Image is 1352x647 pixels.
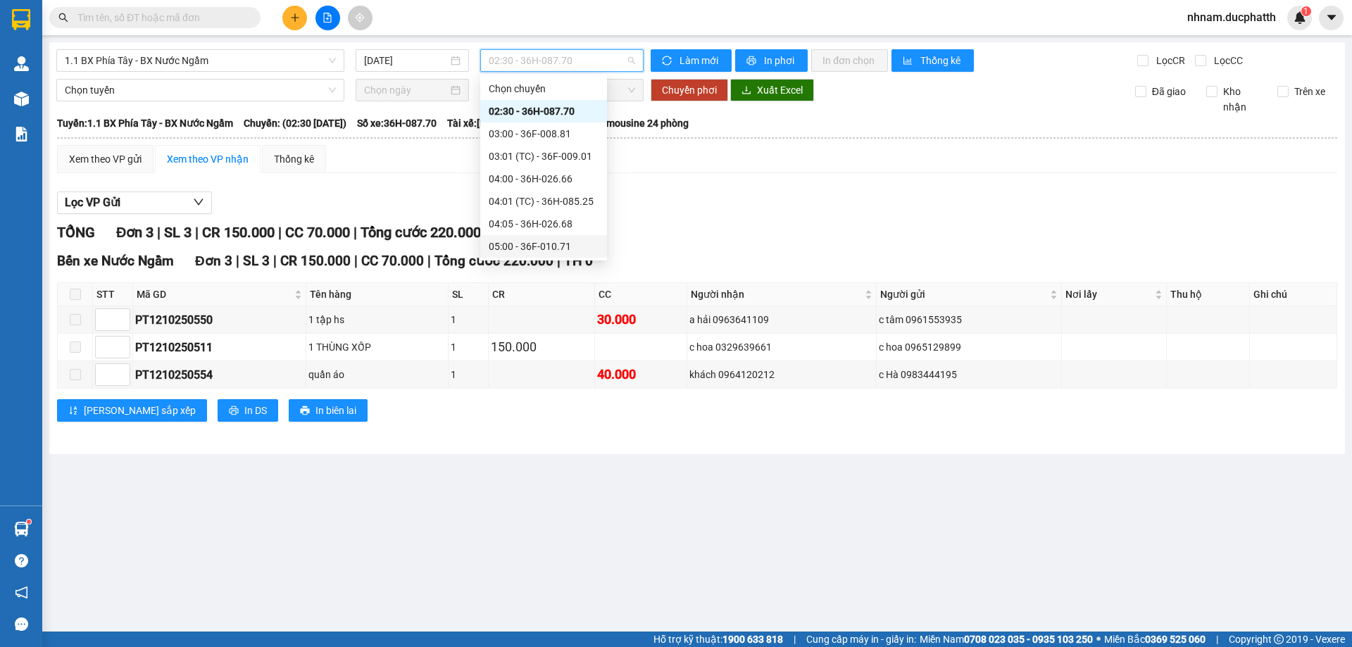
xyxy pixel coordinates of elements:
[489,103,599,119] div: 02:30 - 36H-087.70
[285,224,350,241] span: CC 70.000
[811,49,888,72] button: In đơn chọn
[195,253,232,269] span: Đơn 3
[1216,632,1218,647] span: |
[65,50,336,71] span: 1.1 BX Phía Tây - BX Nước Ngầm
[15,554,28,567] span: question-circle
[964,634,1093,645] strong: 0708 023 035 - 0935 103 250
[157,224,161,241] span: |
[135,311,303,329] div: PT1210250550
[202,224,275,241] span: CR 150.000
[315,403,356,418] span: In biên lai
[323,13,332,23] span: file-add
[1301,6,1311,16] sup: 1
[1176,8,1287,26] span: nhnam.ducphatth
[273,253,277,269] span: |
[427,253,431,269] span: |
[1274,634,1284,644] span: copyright
[1250,283,1337,306] th: Ghi chú
[879,339,1059,355] div: c hoa 0965129899
[364,82,448,98] input: Chọn ngày
[355,13,365,23] span: aim
[282,6,307,30] button: plus
[903,56,915,67] span: bar-chart
[306,283,449,306] th: Tên hàng
[14,92,29,106] img: warehouse-icon
[1151,53,1187,68] span: Lọc CR
[280,253,351,269] span: CR 150.000
[14,522,29,536] img: warehouse-icon
[449,283,489,306] th: SL
[133,306,306,334] td: PT1210250550
[1319,6,1344,30] button: caret-down
[218,399,278,422] button: printerIn DS
[274,151,314,167] div: Thống kê
[691,287,862,302] span: Người nhận
[1303,6,1308,16] span: 1
[489,50,635,71] span: 02:30 - 36H-087.70
[84,403,196,418] span: [PERSON_NAME] sắp xếp
[68,406,78,417] span: sort-ascending
[278,224,282,241] span: |
[135,366,303,384] div: PT1210250554
[57,399,207,422] button: sort-ascending[PERSON_NAME] sắp xếp
[14,127,29,142] img: solution-icon
[348,6,373,30] button: aim
[680,53,720,68] span: Làm mới
[361,224,481,241] span: Tổng cước 220.000
[891,49,974,72] button: bar-chartThống kê
[489,126,599,142] div: 03:00 - 36F-008.81
[735,49,808,72] button: printerIn phơi
[595,283,687,306] th: CC
[557,253,561,269] span: |
[489,81,599,96] div: Chọn chuyến
[65,80,336,101] span: Chọn tuyến
[133,361,306,389] td: PT1210250554
[564,253,593,269] span: TH 0
[354,253,358,269] span: |
[361,253,424,269] span: CC 70.000
[689,339,874,355] div: c hoa 0329639661
[880,287,1047,302] span: Người gửi
[489,149,599,164] div: 03:01 (TC) - 36F-009.01
[1218,84,1267,115] span: Kho nhận
[730,79,814,101] button: downloadXuất Excel
[167,151,249,167] div: Xem theo VP nhận
[451,339,486,355] div: 1
[651,79,728,101] button: Chuyển phơi
[164,224,192,241] span: SL 3
[764,53,796,68] span: In phơi
[15,586,28,599] span: notification
[489,283,595,306] th: CR
[12,9,30,30] img: logo-vxr
[65,194,120,211] span: Lọc VP Gửi
[236,253,239,269] span: |
[434,253,553,269] span: Tổng cước 220.000
[1065,287,1152,302] span: Nơi lấy
[1289,84,1331,99] span: Trên xe
[57,118,233,129] b: Tuyến: 1.1 BX Phía Tây - BX Nước Ngầm
[447,115,552,131] span: Tài xế: [PERSON_NAME]
[1146,84,1191,99] span: Đã giao
[116,224,154,241] span: Đơn 3
[920,632,1093,647] span: Miền Nam
[353,224,357,241] span: |
[244,403,267,418] span: In DS
[1325,11,1338,24] span: caret-down
[451,312,486,327] div: 1
[290,13,300,23] span: plus
[689,312,874,327] div: a hải 0963641109
[1294,11,1306,24] img: icon-new-feature
[357,115,437,131] span: Số xe: 36H-087.70
[451,367,486,382] div: 1
[1145,634,1206,645] strong: 0369 525 060
[480,77,607,100] div: Chọn chuyến
[300,406,310,417] span: printer
[489,194,599,209] div: 04:01 (TC) - 36H-085.25
[57,224,95,241] span: TỔNG
[722,634,783,645] strong: 1900 633 818
[57,191,212,214] button: Lọc VP Gửi
[27,520,31,524] sup: 1
[489,239,599,254] div: 05:00 - 36F-010.71
[1096,636,1101,642] span: ⚪️
[879,367,1059,382] div: c Hà 0983444195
